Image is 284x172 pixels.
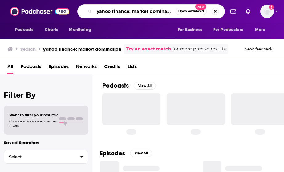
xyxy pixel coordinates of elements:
[4,150,88,164] button: Select
[251,24,273,36] button: open menu
[243,46,274,52] button: Send feedback
[9,119,58,128] span: Choose a tab above to access filters.
[7,62,13,74] a: All
[255,26,266,34] span: More
[260,5,274,18] span: Logged in as YiyanWang
[172,46,226,53] span: for more precise results
[102,82,156,90] a: PodcastsView All
[100,150,152,157] a: EpisodesView All
[209,24,252,36] button: open menu
[260,5,274,18] button: Show profile menu
[178,10,204,13] span: Open Advanced
[76,62,97,74] a: Networks
[65,24,99,36] button: open menu
[134,82,156,90] button: View All
[178,26,202,34] span: For Business
[126,46,171,53] a: Try an exact match
[104,62,120,74] a: Credits
[9,113,58,117] span: Want to filter your results?
[94,6,176,16] input: Search podcasts, credits, & more...
[176,8,207,15] button: Open AdvancedNew
[49,62,69,74] a: Episodes
[243,6,253,17] a: Show notifications dropdown
[43,46,121,52] h3: yahoo finance: market domination
[41,24,62,36] a: Charts
[102,82,129,90] h2: Podcasts
[173,24,210,36] button: open menu
[128,62,137,74] a: Lists
[21,62,41,74] a: Podcasts
[11,24,41,36] button: open menu
[269,5,274,10] svg: Add a profile image
[15,26,33,34] span: Podcasts
[228,6,238,17] a: Show notifications dropdown
[4,140,88,146] p: Saved Searches
[4,90,88,99] h2: Filter By
[213,26,243,34] span: For Podcasters
[77,4,225,18] div: Search podcasts, credits, & more...
[100,150,125,157] h2: Episodes
[45,26,58,34] span: Charts
[260,5,274,18] img: User Profile
[20,46,36,52] h3: Search
[4,155,75,159] span: Select
[10,6,69,17] img: Podchaser - Follow, Share and Rate Podcasts
[195,4,206,10] span: New
[69,26,91,34] span: Monitoring
[130,150,152,157] button: View All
